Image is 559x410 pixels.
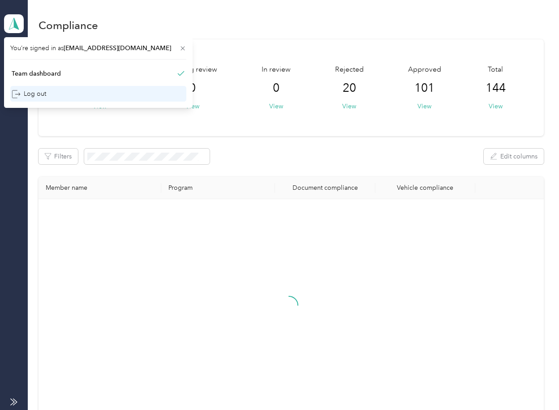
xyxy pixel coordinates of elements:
[335,64,364,75] span: Rejected
[282,184,368,192] div: Document compliance
[273,81,279,95] span: 0
[39,177,161,199] th: Member name
[185,102,199,111] button: View
[484,149,544,164] button: Edit columns
[64,44,171,52] span: [EMAIL_ADDRESS][DOMAIN_NAME]
[488,64,503,75] span: Total
[417,102,431,111] button: View
[509,360,559,410] iframe: Everlance-gr Chat Button Frame
[489,102,503,111] button: View
[39,149,78,164] button: Filters
[39,21,98,30] h1: Compliance
[262,64,291,75] span: In review
[414,81,434,95] span: 101
[343,81,356,95] span: 20
[269,102,283,111] button: View
[383,184,468,192] div: Vehicle compliance
[408,64,441,75] span: Approved
[486,81,506,95] span: 144
[12,89,46,98] div: Log out
[10,43,186,53] span: You’re signed in as
[12,69,61,78] div: Team dashboard
[342,102,356,111] button: View
[161,177,275,199] th: Program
